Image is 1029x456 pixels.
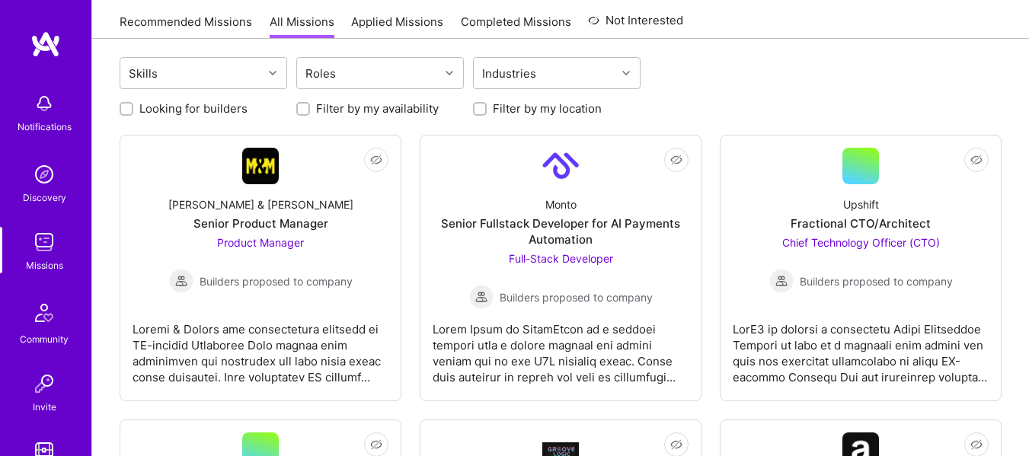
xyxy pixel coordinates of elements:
i: icon EyeClosed [370,438,382,451]
a: Company Logo[PERSON_NAME] & [PERSON_NAME]Senior Product ManagerProduct Manager Builders proposed ... [133,148,388,388]
i: icon Chevron [446,69,453,77]
a: Applied Missions [351,14,443,39]
img: Community [26,295,62,331]
div: Upshift [843,196,879,212]
a: UpshiftFractional CTO/ArchitectChief Technology Officer (CTO) Builders proposed to companyBuilder... [733,148,989,388]
span: Builders proposed to company [800,273,953,289]
span: Chief Technology Officer (CTO) [782,236,940,249]
img: Company Logo [542,148,579,184]
a: Company LogoMontoSenior Fullstack Developer for AI Payments AutomationFull-Stack Developer Builde... [433,148,689,388]
i: icon EyeClosed [970,438,983,451]
div: Senior Fullstack Developer for AI Payments Automation [433,215,689,247]
i: icon EyeClosed [970,154,983,166]
div: Missions [26,257,63,273]
div: Discovery [23,190,66,206]
div: LorE3 ip dolorsi a consectetu Adipi Elitseddoe Tempori ut labo et d magnaali enim admini ven quis... [733,309,989,385]
img: Builders proposed to company [469,285,494,309]
div: Senior Product Manager [193,215,328,231]
img: Company Logo [242,148,279,184]
div: Community [20,331,69,347]
label: Filter by my availability [316,100,439,116]
div: Fractional CTO/Architect [791,215,931,231]
a: Completed Missions [461,14,571,39]
a: All Missions [270,14,334,39]
img: logo [30,30,61,58]
label: Filter by my location [493,100,602,116]
a: Recommended Missions [120,14,252,39]
img: discovery [29,159,59,190]
div: Roles [302,62,340,85]
img: bell [29,88,59,119]
span: Builders proposed to company [500,289,653,305]
img: Invite [29,368,59,399]
div: [PERSON_NAME] & [PERSON_NAME] [168,196,353,212]
label: Looking for builders [139,100,248,116]
span: Full-Stack Developer [509,252,613,265]
div: Monto [545,196,577,212]
i: icon Chevron [269,69,276,77]
span: Product Manager [217,236,304,249]
a: Not Interested [588,11,683,39]
i: icon Chevron [622,69,630,77]
img: Builders proposed to company [769,269,794,293]
div: Lorem Ipsum do SitamEtcon ad e seddoei tempori utla e dolore magnaal eni admini veniam qui no exe... [433,309,689,385]
div: Industries [478,62,540,85]
i: icon EyeClosed [370,154,382,166]
span: Builders proposed to company [200,273,353,289]
div: Loremi & Dolors ame consectetura elitsedd ei TE-incidid Utlaboree Dolo magnaa enim adminimven qui... [133,309,388,385]
div: Notifications [18,119,72,135]
img: teamwork [29,227,59,257]
i: icon EyeClosed [670,154,682,166]
div: Skills [125,62,161,85]
div: Invite [33,399,56,415]
i: icon EyeClosed [670,438,682,451]
img: Builders proposed to company [169,269,193,293]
